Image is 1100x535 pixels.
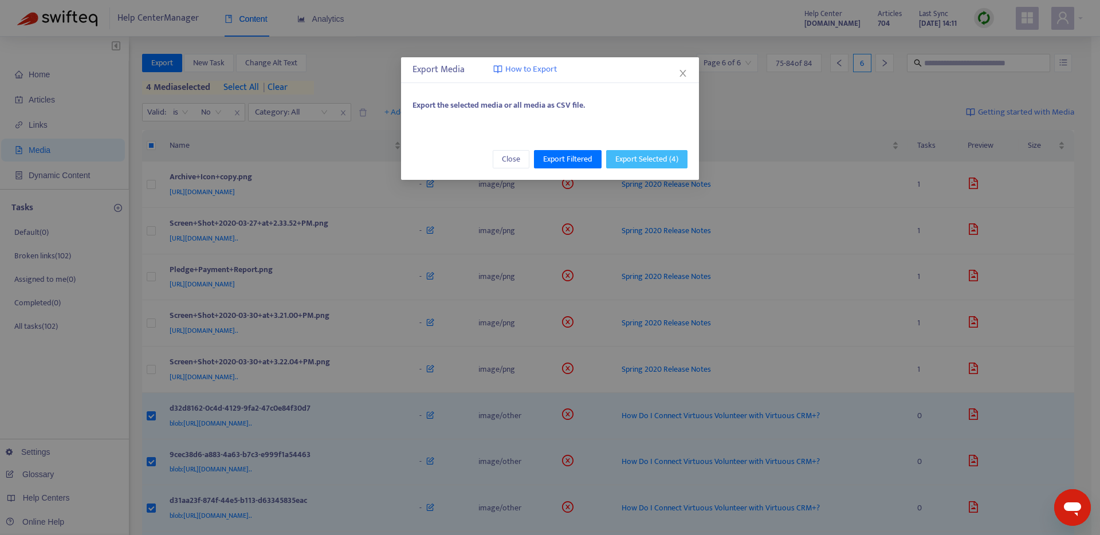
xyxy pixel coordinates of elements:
span: Export the selected media or all media as CSV file. [412,99,585,112]
span: Export Filtered [543,153,592,166]
iframe: Button to launch messaging window [1054,489,1091,526]
button: Close [493,150,529,168]
img: image-link [493,65,502,74]
span: close [678,69,687,78]
span: How to Export [505,63,557,76]
span: Close [502,153,520,166]
div: Export Media [412,63,687,77]
button: Close [677,67,689,80]
span: Export Selected ( 4 ) [615,153,678,166]
button: Export Selected (4) [606,150,687,168]
a: How to Export [493,63,557,76]
button: Export Filtered [534,150,602,168]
